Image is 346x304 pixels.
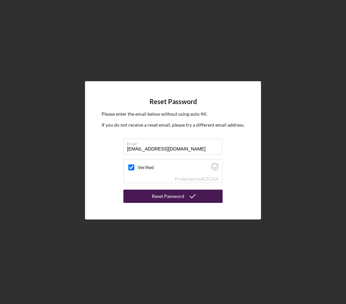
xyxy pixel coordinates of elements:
p: If you do not receive a reset email, please try a different email address. [102,121,244,129]
button: Reset Password [123,190,223,203]
h4: Reset Password [150,98,197,105]
a: Visit Altcha.org [211,166,219,171]
div: Reset Password [152,190,184,203]
p: Please enter the email below without using auto-fill. [102,110,244,118]
label: Verified [138,165,209,170]
label: Email [127,139,222,146]
div: Protected by [175,176,219,182]
a: Visit Altcha.org [201,176,219,182]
